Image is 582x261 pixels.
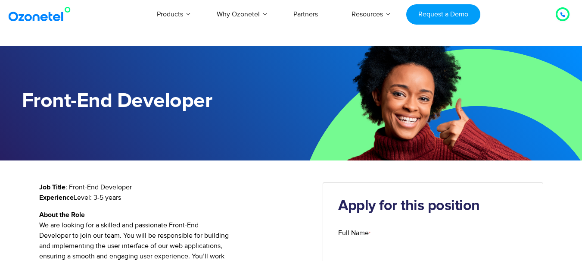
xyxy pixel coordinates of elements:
strong: About the Role [39,211,85,218]
h2: Apply for this position [338,198,528,215]
strong: Job Title [39,184,65,191]
h1: Front-End Developer [22,89,291,113]
a: Request a Demo [406,4,480,25]
p: : Front-End Developer Level: 3-5 years [39,182,310,203]
strong: Experience [39,194,74,201]
label: Full Name [338,228,528,238]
